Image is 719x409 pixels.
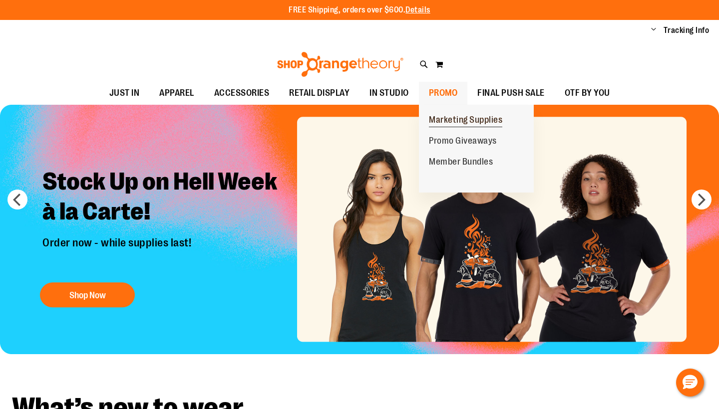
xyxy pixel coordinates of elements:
img: Shop Orangetheory [276,52,405,77]
a: RETAIL DISPLAY [279,82,359,105]
span: Marketing Supplies [429,115,502,127]
ul: PROMO [419,105,534,192]
p: FREE Shipping, orders over $600. [289,4,430,16]
span: PROMO [429,82,458,104]
a: FINAL PUSH SALE [467,82,555,105]
span: APPAREL [159,82,194,104]
a: OTF BY YOU [555,82,620,105]
span: IN STUDIO [369,82,409,104]
a: Promo Giveaways [419,131,507,152]
span: Member Bundles [429,157,493,169]
span: Promo Giveaways [429,136,497,148]
a: Tracking Info [664,25,710,36]
a: Marketing Supplies [419,110,512,131]
h2: Stock Up on Hell Week à la Carte! [35,160,287,237]
a: IN STUDIO [359,82,419,105]
span: JUST IN [109,82,140,104]
a: JUST IN [99,82,150,105]
a: Details [405,5,430,14]
button: Shop Now [40,282,135,307]
a: PROMO [419,82,468,105]
a: APPAREL [149,82,204,105]
a: ACCESSORIES [204,82,280,105]
button: next [692,190,712,209]
span: RETAIL DISPLAY [289,82,350,104]
button: Hello, have a question? Let’s chat. [676,369,704,397]
span: ACCESSORIES [214,82,270,104]
a: Member Bundles [419,152,503,173]
span: FINAL PUSH SALE [477,82,545,104]
button: prev [7,190,27,209]
button: Account menu [651,25,656,35]
p: Order now - while supplies last! [35,237,287,272]
span: OTF BY YOU [565,82,610,104]
a: Stock Up on Hell Week à la Carte! Order now - while supplies last! Shop Now [35,160,287,312]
